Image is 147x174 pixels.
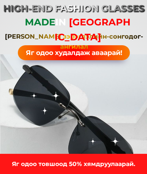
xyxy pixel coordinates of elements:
h3: MADE [24,15,131,45]
span: IN [55,16,66,28]
span: [GEOGRAPHIC_DATA] [55,16,131,43]
p: Яг одоо худалдаж аваарай! [18,45,130,60]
